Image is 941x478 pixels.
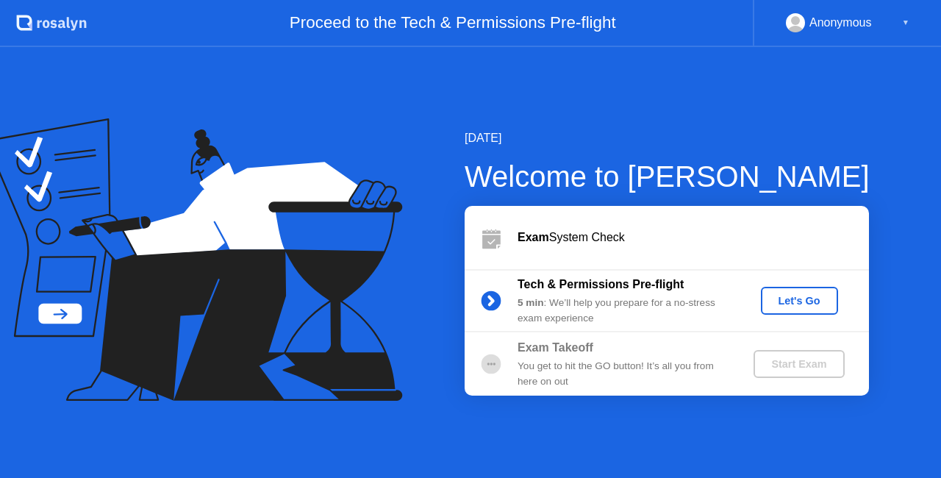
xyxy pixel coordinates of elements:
button: Let's Go [761,287,838,315]
div: ▼ [902,13,909,32]
div: : We’ll help you prepare for a no-stress exam experience [518,296,729,326]
b: Exam Takeoff [518,341,593,354]
div: Start Exam [759,358,838,370]
div: [DATE] [465,129,870,147]
b: 5 min [518,297,544,308]
div: Let's Go [767,295,832,307]
div: Welcome to [PERSON_NAME] [465,154,870,199]
div: You get to hit the GO button! It’s all you from here on out [518,359,729,389]
b: Tech & Permissions Pre-flight [518,278,684,290]
b: Exam [518,231,549,243]
button: Start Exam [754,350,844,378]
div: System Check [518,229,869,246]
div: Anonymous [809,13,872,32]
